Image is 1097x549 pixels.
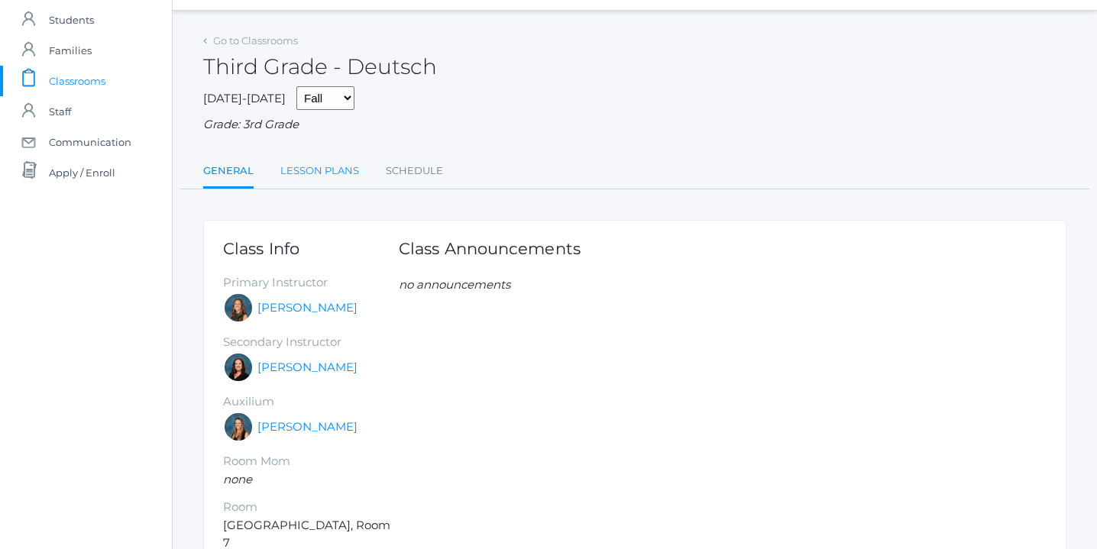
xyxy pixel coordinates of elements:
[49,66,105,96] span: Classrooms
[49,35,92,66] span: Families
[399,240,581,257] h1: Class Announcements
[223,455,399,468] h5: Room Mom
[213,34,298,47] a: Go to Classrooms
[223,472,252,486] em: none
[203,156,254,189] a: General
[203,91,286,105] span: [DATE]-[DATE]
[280,156,359,186] a: Lesson Plans
[203,116,1066,134] div: Grade: 3rd Grade
[223,336,399,349] h5: Secondary Instructor
[223,412,254,442] div: Juliana Fowler
[49,127,131,157] span: Communication
[386,156,443,186] a: Schedule
[223,276,399,289] h5: Primary Instructor
[399,277,510,292] em: no announcements
[49,157,115,188] span: Apply / Enroll
[257,418,358,436] a: [PERSON_NAME]
[223,396,399,409] h5: Auxilium
[257,299,358,317] a: [PERSON_NAME]
[49,96,71,127] span: Staff
[49,5,94,35] span: Students
[223,501,399,514] h5: Room
[223,240,399,257] h1: Class Info
[223,352,254,383] div: Katie Watters
[257,359,358,376] a: [PERSON_NAME]
[203,55,437,79] h2: Third Grade - Deutsch
[223,292,254,323] div: Andrea Deutsch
